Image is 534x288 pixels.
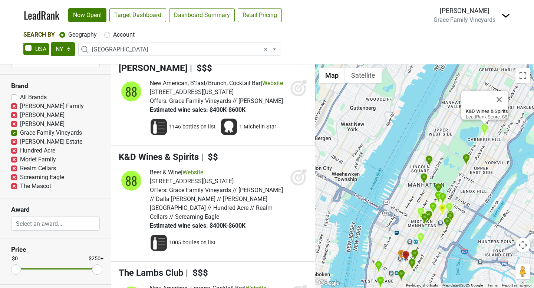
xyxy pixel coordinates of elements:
[435,183,442,195] div: Quality Meats
[169,239,215,247] span: 1005 bottles on list
[11,217,99,231] input: Select an award...
[182,169,203,176] a: Website
[317,278,342,288] a: Open this area in Google Maps (opens a new window)
[150,106,245,113] span: Estimated wine sales: $400K-$600K
[398,269,405,282] div: Strip House Speakeasy
[445,202,453,214] div: Le Jardinier
[262,80,283,87] a: Website
[417,207,425,219] div: The Lambs Club
[150,168,286,177] div: |
[411,249,419,261] div: Eleven Madison Park
[119,168,144,193] img: quadrant_split.svg
[317,278,342,288] img: Google
[20,164,56,173] label: Realm Cellars
[150,80,261,87] span: New American, B'fast/Brunch, Cocktail Bar
[20,146,55,155] label: Hundred Acre
[375,261,382,273] div: Les Trois Chevaux
[92,45,271,54] span: Manhattan
[119,268,184,278] span: The Lambs Club
[417,232,425,245] div: Octo Restaurant
[434,6,495,16] div: [PERSON_NAME]
[402,251,410,263] div: Undercote
[462,154,470,166] div: The Mark Hotel
[239,123,276,131] span: 1 Michelin Star
[406,283,438,288] button: Keyboard shortcuts
[439,192,446,205] div: The Polo Bar
[169,123,215,131] span: 1146 bottles on list
[109,8,166,22] a: Target Dashboard
[150,222,245,229] span: Estimated wine sales: $400K-$600K
[515,238,530,252] button: Map camera controls
[68,30,97,39] label: Geography
[490,91,508,108] button: Close
[319,68,345,83] button: Show street map
[11,206,100,214] h3: Award
[420,173,428,185] div: Per Se
[150,88,234,96] span: [STREET_ADDRESS][US_STATE]
[446,212,454,224] div: Wollensky's Grill
[23,31,55,38] span: Search By
[466,108,508,114] b: K&D Wines & Spirits
[487,283,498,287] a: Terms (opens in new tab)
[119,152,199,162] span: K&D Wines & Spirits
[89,255,103,263] div: $250+
[20,137,82,146] label: [PERSON_NAME] Estate
[20,155,56,164] label: Morlet Family
[481,124,488,136] div: K&D Wines & Spirits
[345,68,382,83] button: Show satellite imagery
[150,169,181,176] span: Beer & Wine
[150,234,168,252] img: Wine List
[264,45,267,54] span: Remove all items
[169,8,235,22] a: Dashboard Summary
[11,246,100,254] h3: Price
[119,79,144,104] img: quadrant_split.svg
[120,80,142,103] div: 88
[429,202,437,214] div: Morrell & Company
[150,187,168,194] span: Offers:
[20,173,64,182] label: Screaming Eagle
[150,187,283,220] span: Grace Family Vineyards // [PERSON_NAME] // Dalla [PERSON_NAME] // [PERSON_NAME][GEOGRAPHIC_DATA] ...
[20,120,65,128] label: [PERSON_NAME]
[169,97,283,104] span: Grace Family Vineyards // [PERSON_NAME]
[466,108,508,120] div: LeadRank Score: 88
[20,93,47,102] label: All Brands
[502,283,532,287] a: Report a map error
[20,182,51,191] label: The Mascot
[150,97,168,104] span: Offers:
[408,258,416,271] div: Gramercy Tavern
[150,79,283,88] div: |
[421,213,429,225] div: Gabriel Kreuther
[220,118,238,136] img: Award
[442,283,483,287] span: Map data ©2025 Google
[398,249,405,261] div: Wine & Spirits Market
[20,102,84,111] label: [PERSON_NAME] Family
[434,191,442,203] div: Michael's
[444,217,451,229] div: Sparks Steak House
[446,211,454,223] div: Smith & Wollensky
[113,30,135,39] label: Account
[20,128,82,137] label: Grace Family Vineyards
[515,68,530,83] button: Toggle fullscreen view
[438,204,446,216] div: Monterey
[425,210,433,222] div: Strip House - Midtown
[238,8,282,22] a: Retail Pricing
[515,264,530,279] button: Drag Pegman onto the map to open Street View
[20,111,65,120] label: [PERSON_NAME]
[201,152,218,162] span: | $$
[150,178,234,185] span: [STREET_ADDRESS][US_STATE]
[434,16,495,23] span: Grace Family Vineyards
[11,82,100,90] h3: Brand
[190,63,212,73] span: | $$$
[24,7,59,23] a: LeadRank
[78,43,280,56] span: Manhattan
[186,268,208,278] span: | $$$
[425,155,433,167] div: 67 Wine & Spirits
[150,118,168,136] img: Wine List
[68,8,106,22] a: Now Open!
[120,170,142,192] div: 88
[12,255,18,263] div: $0
[501,11,510,20] img: Dropdown Menu
[119,63,188,73] span: [PERSON_NAME]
